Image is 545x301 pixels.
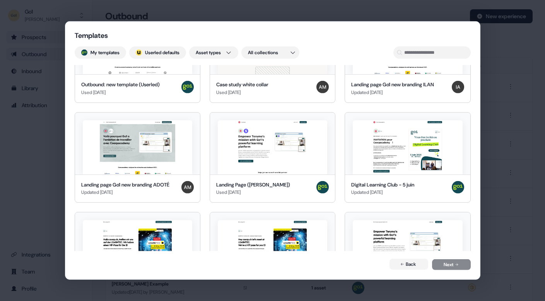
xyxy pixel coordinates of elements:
img: Ilan [452,81,464,93]
div: Updated [DATE] [351,88,434,96]
div: Outbound: new template (Userled) [81,81,160,89]
img: Landing page Go1 new branding ADOTÉ [83,120,192,174]
img: Digital Learning Club - 5 juin [353,120,462,174]
div: Landing page Go1 new branding ILAN [351,81,434,89]
div: Landing Page ([PERSON_NAME]) [216,181,290,188]
img: Case study white collar [218,20,327,74]
button: Outbound: new template (Userled)Outbound: new template (Userled)Used [DATE]Antoine [75,12,200,103]
div: Used [DATE] [216,88,268,96]
button: Digital Learning Club - 5 juinDigital Learning Club - 5 juinUpdated [DATE]Antoine [345,112,470,203]
button: Landing Page (ryan)Landing Page ([PERSON_NAME])Used [DATE]Antoine [210,112,335,203]
div: Case study white collar [216,81,268,89]
img: Landing Page (ryan) [218,120,327,174]
img: Antoine [181,81,194,93]
img: Landing page Go1 new branding ILAN [353,20,462,74]
img: Antoine [81,50,87,56]
div: Landing page Go1 new branding ADOTÉ [81,181,169,188]
button: My templates [75,46,126,59]
button: userled logo;Userled defaults [129,46,186,59]
div: Used [DATE] [216,188,290,196]
div: Used [DATE] [81,88,160,96]
img: alexandre [316,81,329,93]
button: Asset types [189,46,238,59]
div: Updated [DATE] [351,188,414,196]
div: Updated [DATE] [81,188,169,196]
button: Landing page Go1 new branding ILANLanding page Go1 new branding ILANUpdated [DATE]Ilan [345,12,470,103]
button: Back [390,259,428,270]
img: Event LearnTec - DE [83,220,192,274]
div: ; [136,50,142,56]
img: One pager 1st touch [353,220,462,274]
img: userled logo [136,50,142,56]
img: Antoine [316,181,329,193]
img: Antoine [452,181,464,193]
img: Outbound: new template (Userled) [83,20,192,74]
span: All collections [248,49,278,56]
button: Case study white collarCase study white collarUsed [DATE]alexandre [210,12,335,103]
div: Templates [75,31,152,40]
img: Event LearnTec - EN [218,220,327,274]
div: Digital Learning Club - 5 juin [351,181,414,188]
button: Landing page Go1 new branding ADOTÉLanding page Go1 new branding ADOTÉUpdated [DATE]alexandre [75,112,200,203]
img: alexandre [181,181,194,193]
button: All collections [241,46,299,59]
